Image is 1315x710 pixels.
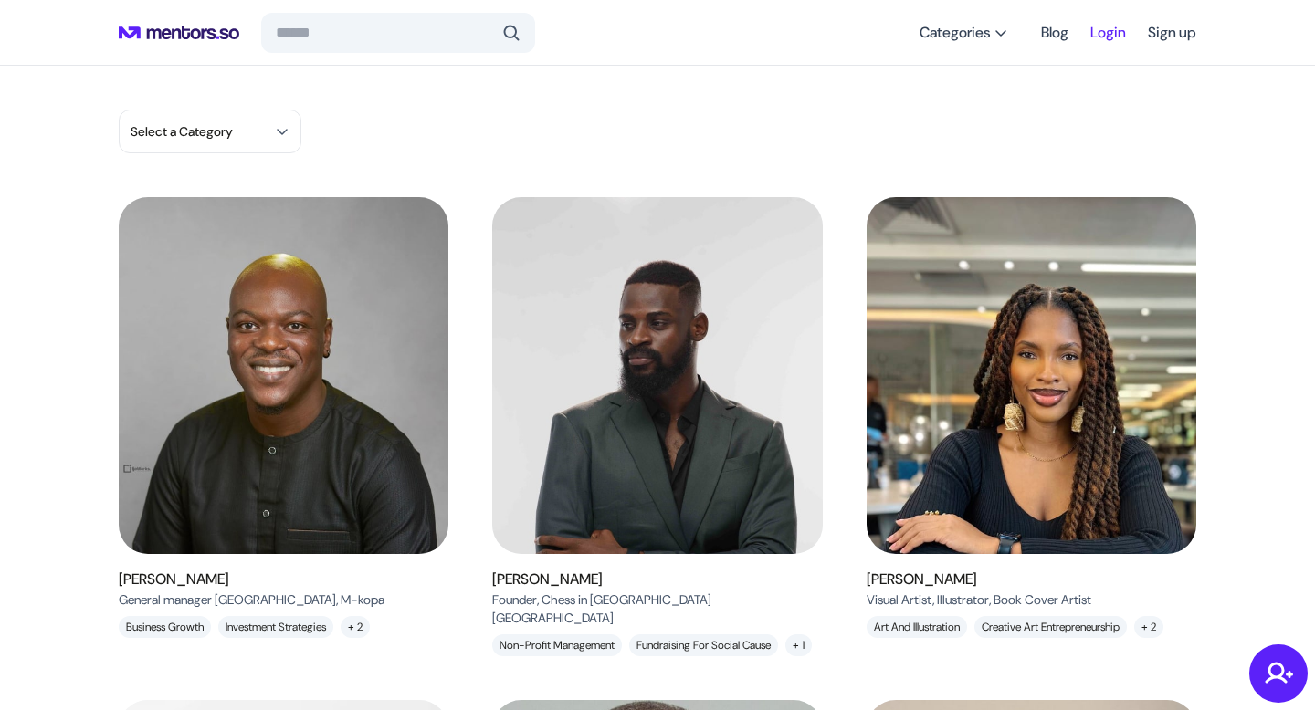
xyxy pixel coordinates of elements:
[867,590,1091,609] p: Visual Artist, Illustrator, Book Cover Artist
[867,616,967,638] p: Art and Illustration
[492,634,622,656] p: Non-profit Management
[119,569,384,590] h6: [PERSON_NAME]
[492,590,815,627] p: Founder
[1041,16,1068,49] a: Blog
[119,197,448,554] img: Babajide Duroshola
[218,616,333,638] p: Investment Strategies
[920,24,990,42] span: Categories
[1090,16,1126,49] a: Login
[492,591,711,626] span: , Chess in [GEOGRAPHIC_DATA] [GEOGRAPHIC_DATA]
[909,16,1019,49] button: Categories
[629,634,778,656] p: Fundraising for Social Cause
[119,110,301,153] button: Select a Category
[492,197,822,554] img: Tunde Onakoya
[785,634,812,656] p: + 1
[336,591,384,608] span: , M-kopa
[1148,16,1196,49] a: Sign up
[131,122,233,141] span: Select a Category
[492,569,815,590] h6: [PERSON_NAME]
[1134,616,1163,638] p: + 2
[867,569,1091,590] h6: [PERSON_NAME]
[341,616,370,638] p: + 2
[119,590,384,609] p: General manager [GEOGRAPHIC_DATA]
[119,616,211,638] p: Business Growth
[974,616,1127,638] p: Creative Art Entrepreneurship
[867,197,1196,554] img: Morenike Olusanya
